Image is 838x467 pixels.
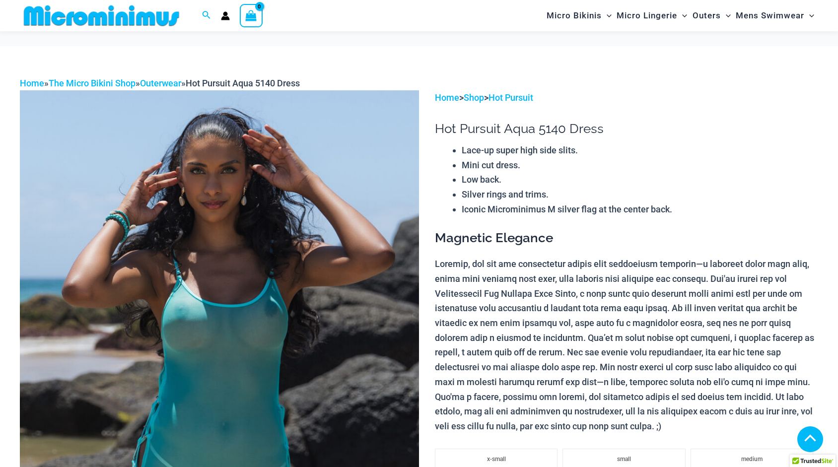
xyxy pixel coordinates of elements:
a: OutersMenu ToggleMenu Toggle [690,3,733,28]
li: Mini cut dress. [462,158,818,173]
a: Mens SwimwearMenu ToggleMenu Toggle [733,3,817,28]
a: Hot Pursuit [489,92,533,103]
a: View Shopping Cart, empty [240,4,263,27]
span: x-small [487,456,506,463]
span: » » » [20,78,300,88]
span: Micro Lingerie [617,3,677,28]
span: Menu Toggle [602,3,612,28]
h3: Magnetic Elegance [435,230,818,247]
h1: Hot Pursuit Aqua 5140 Dress [435,121,818,136]
li: Low back. [462,172,818,187]
a: Micro LingerieMenu ToggleMenu Toggle [614,3,690,28]
li: Silver rings and trims. [462,187,818,202]
span: Outers [693,3,721,28]
a: Shop [464,92,484,103]
a: Outerwear [140,78,181,88]
li: Lace-up super high side slits. [462,143,818,158]
a: Home [435,92,459,103]
nav: Site Navigation [543,1,818,30]
a: The Micro Bikini Shop [49,78,136,88]
span: Menu Toggle [721,3,731,28]
span: Mens Swimwear [736,3,804,28]
span: medium [741,456,763,463]
span: Menu Toggle [804,3,814,28]
span: Micro Bikinis [547,3,602,28]
a: Account icon link [221,11,230,20]
a: Search icon link [202,9,211,22]
p: > > [435,90,818,105]
span: small [617,456,631,463]
span: Menu Toggle [677,3,687,28]
a: Home [20,78,44,88]
p: Loremip, dol sit ame consectetur adipis elit seddoeiusm temporin—u laboreet dolor magn aliq, enim... [435,257,818,433]
img: MM SHOP LOGO FLAT [20,4,183,27]
a: Micro BikinisMenu ToggleMenu Toggle [544,3,614,28]
li: Iconic Microminimus M silver flag at the center back. [462,202,818,217]
span: Hot Pursuit Aqua 5140 Dress [186,78,300,88]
